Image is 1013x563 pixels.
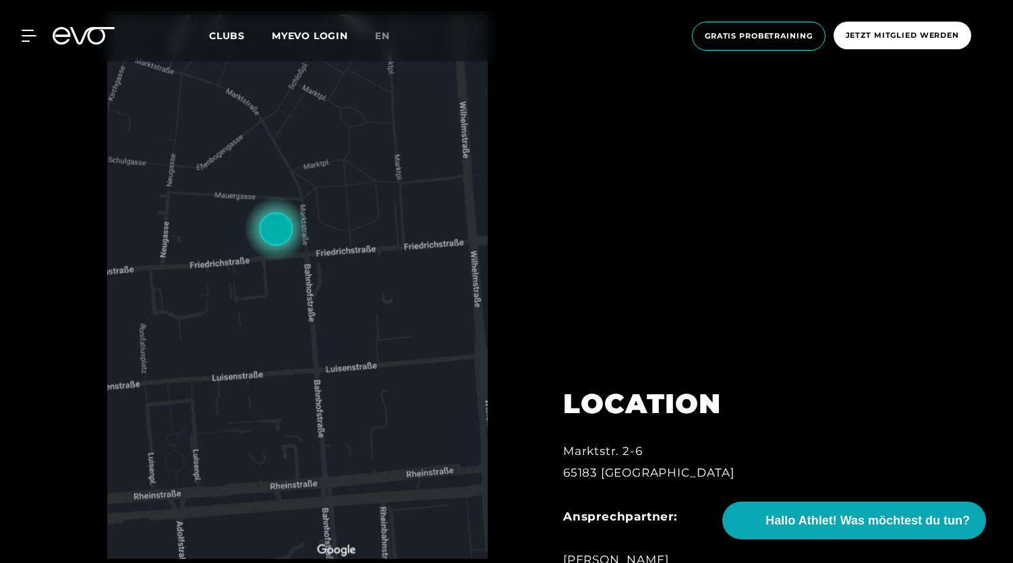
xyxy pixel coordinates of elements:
a: MYEVO LOGIN [272,30,348,42]
strong: Ansprechpartner: [563,510,677,523]
span: Jetzt Mitglied werden [846,30,959,41]
a: en [375,28,406,44]
img: LOCATION [107,15,488,559]
a: Jetzt Mitglied werden [830,22,975,51]
button: Hallo Athlet! Was möchtest du tun? [722,502,986,539]
span: Clubs [209,30,245,42]
a: Gratis Probetraining [688,22,830,51]
span: Gratis Probetraining [705,30,813,42]
h2: LOCATION [563,387,860,420]
a: Clubs [209,29,272,42]
span: en [375,30,390,42]
span: Hallo Athlet! Was möchtest du tun? [765,512,970,530]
